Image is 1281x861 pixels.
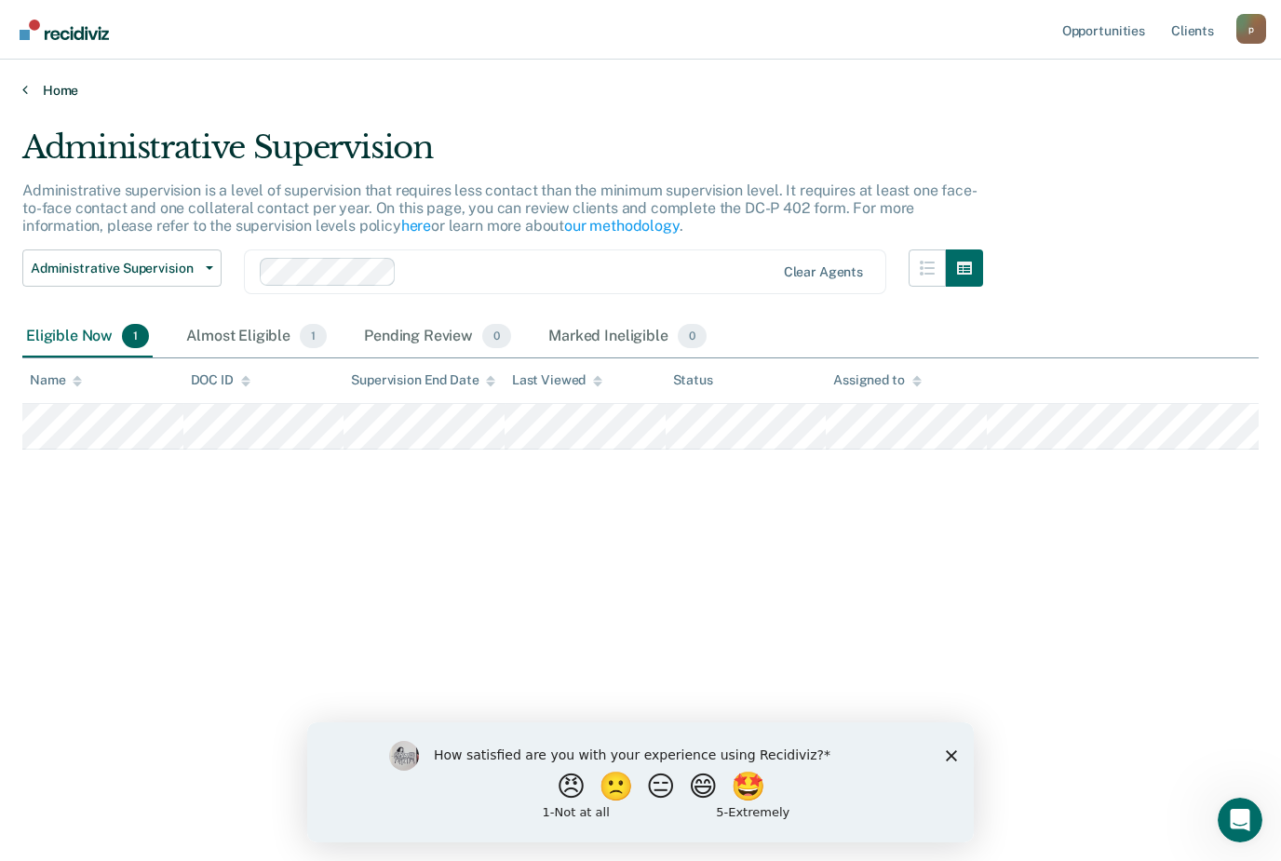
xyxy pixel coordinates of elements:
div: Supervision End Date [351,372,495,388]
span: Administrative Supervision [31,261,198,276]
div: Eligible Now1 [22,316,153,357]
div: Pending Review0 [360,316,515,357]
p: Administrative supervision is a level of supervision that requires less contact than the minimum ... [22,182,978,235]
a: our methodology [564,217,680,235]
span: 1 [300,324,327,348]
div: Last Viewed [512,372,602,388]
span: 0 [482,324,511,348]
div: Administrative Supervision [22,128,983,182]
iframe: Survey by Kim from Recidiviz [307,722,974,842]
iframe: Intercom live chat [1218,798,1262,842]
div: Marked Ineligible0 [545,316,710,357]
div: p [1236,14,1266,44]
span: 1 [122,324,149,348]
button: Administrative Supervision [22,249,222,287]
div: Name [30,372,82,388]
button: Profile dropdown button [1236,14,1266,44]
img: Recidiviz [20,20,109,40]
div: Clear agents [784,264,863,280]
span: 0 [678,324,707,348]
div: Assigned to [833,372,921,388]
a: here [401,217,431,235]
div: Status [673,372,713,388]
div: DOC ID [191,372,250,388]
a: Home [22,82,1259,99]
div: Almost Eligible1 [182,316,330,357]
